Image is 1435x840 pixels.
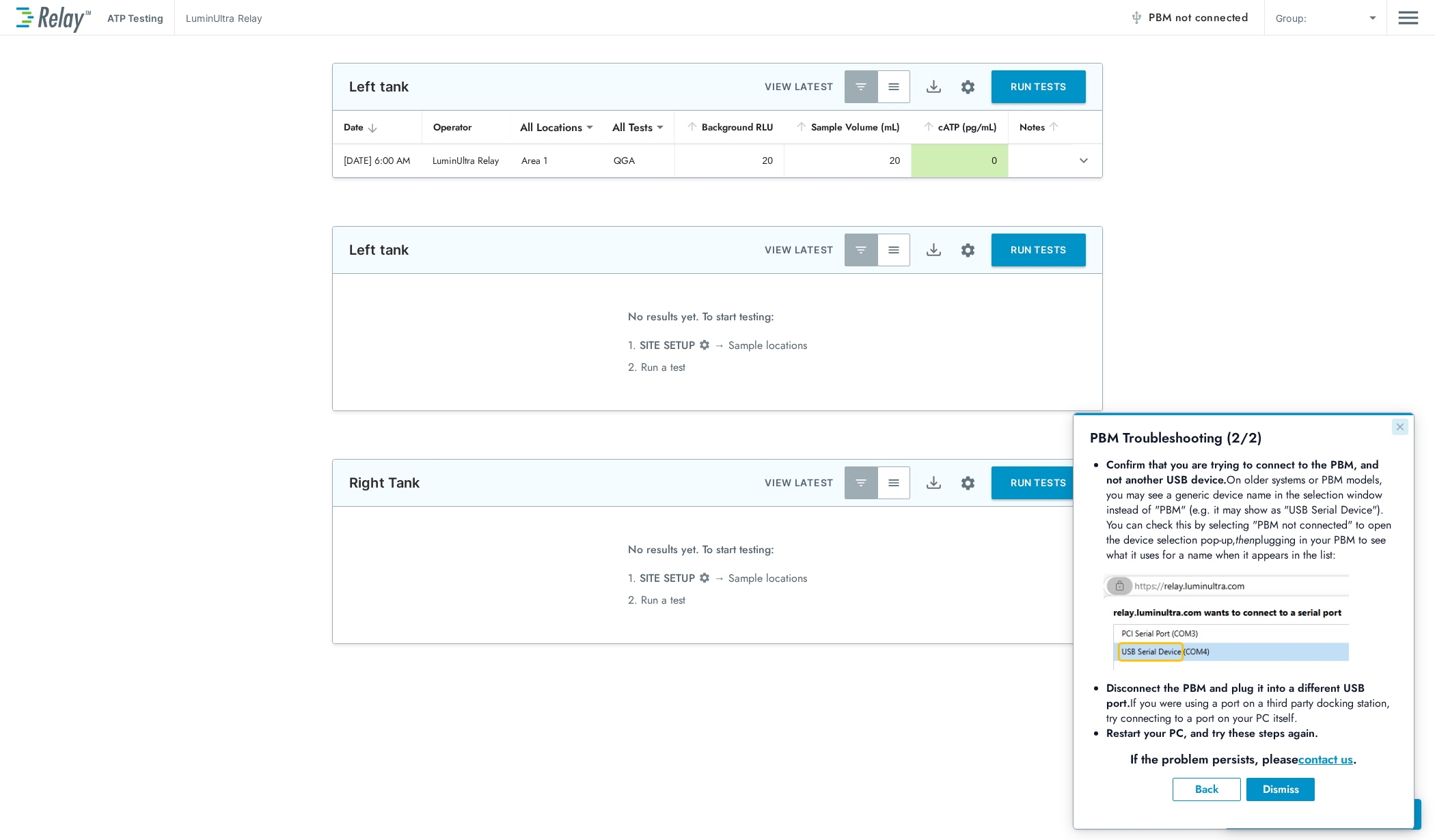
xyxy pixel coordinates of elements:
[510,144,603,177] td: Area 1
[917,234,950,266] button: Export
[628,568,807,589] li: 1. → Sample locations
[854,243,868,257] img: Latest
[333,111,422,144] th: Date
[854,80,868,94] img: Latest
[16,3,91,33] img: LuminUltra Relay
[344,154,411,167] div: [DATE] 6:00 AM
[795,119,900,135] div: Sample Volume (mL)
[917,70,950,103] button: Export
[628,335,807,356] li: 1. → Sample locations
[887,80,901,94] img: View All
[959,79,976,96] img: Settings Icon
[349,79,409,95] p: Left tank
[186,11,262,25] p: LuminUltra Relay
[925,79,942,96] img: Export Icon
[950,232,986,268] button: Site setup
[1276,11,1307,25] p: Group:
[992,466,1086,499] button: RUN TESTS
[1074,413,1414,829] iframe: bubble
[422,144,510,177] td: LuminUltra Relay
[917,466,950,499] button: Export
[603,144,674,177] td: QGA
[925,242,942,259] img: Export Icon
[959,475,976,492] img: Settings Icon
[1149,8,1248,27] span: PBM
[349,475,420,491] p: Right Tank
[922,119,997,135] div: cATP (pg/mL)
[628,356,807,378] li: 2. Run a test
[992,234,1086,266] button: RUN TESTS
[685,119,773,135] div: Background RLU
[628,589,807,611] li: 2. Run a test
[950,465,986,501] button: Site setup
[640,570,695,586] span: SITE SETUP
[1175,10,1248,25] span: not connected
[686,154,773,167] div: 20
[1398,5,1419,31] button: Main menu
[333,111,1102,178] table: sticky table
[922,154,997,167] div: 0
[510,113,592,141] div: All Locations
[1130,11,1143,25] img: Offline Icon
[959,242,976,259] img: Settings Icon
[628,539,774,568] span: No results yet. To start testing:
[1072,149,1095,172] button: expand row
[628,306,774,335] span: No results yet. To start testing:
[854,476,868,490] img: Latest
[1020,119,1061,135] div: Notes
[698,339,711,351] img: Settings Icon
[887,476,901,490] img: View All
[698,572,711,584] img: Settings Icon
[925,475,942,492] img: Export Icon
[992,70,1086,103] button: RUN TESTS
[1124,4,1253,31] button: PBM not connected
[765,475,834,491] p: VIEW LATEST
[765,242,834,258] p: VIEW LATEST
[433,119,500,135] div: Operator
[1398,5,1419,31] img: Drawer Icon
[107,11,163,25] p: ATP Testing
[603,113,662,141] div: All Tests
[950,69,986,105] button: Site setup
[349,242,409,258] p: Left tank
[887,243,901,257] img: View All
[640,337,695,353] span: SITE SETUP
[765,79,834,95] p: VIEW LATEST
[795,154,900,167] div: 20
